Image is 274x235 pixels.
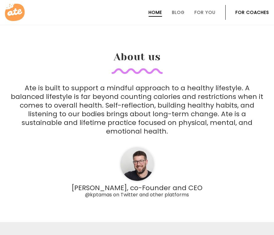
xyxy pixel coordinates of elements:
p: Ate is built to support a mindful approach to a healthy lifestyle. A balanced lifestyle is far be... [11,84,264,136]
a: For You [194,10,215,15]
img: team photo [119,146,156,183]
p: [PERSON_NAME], co-Founder and CEO [11,185,264,197]
span: @kptamas on Twitter and other platforms [85,191,189,198]
a: Blog [172,10,185,15]
a: Home [149,10,162,15]
a: For Coaches [235,10,269,15]
h2: About us [11,51,264,74]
